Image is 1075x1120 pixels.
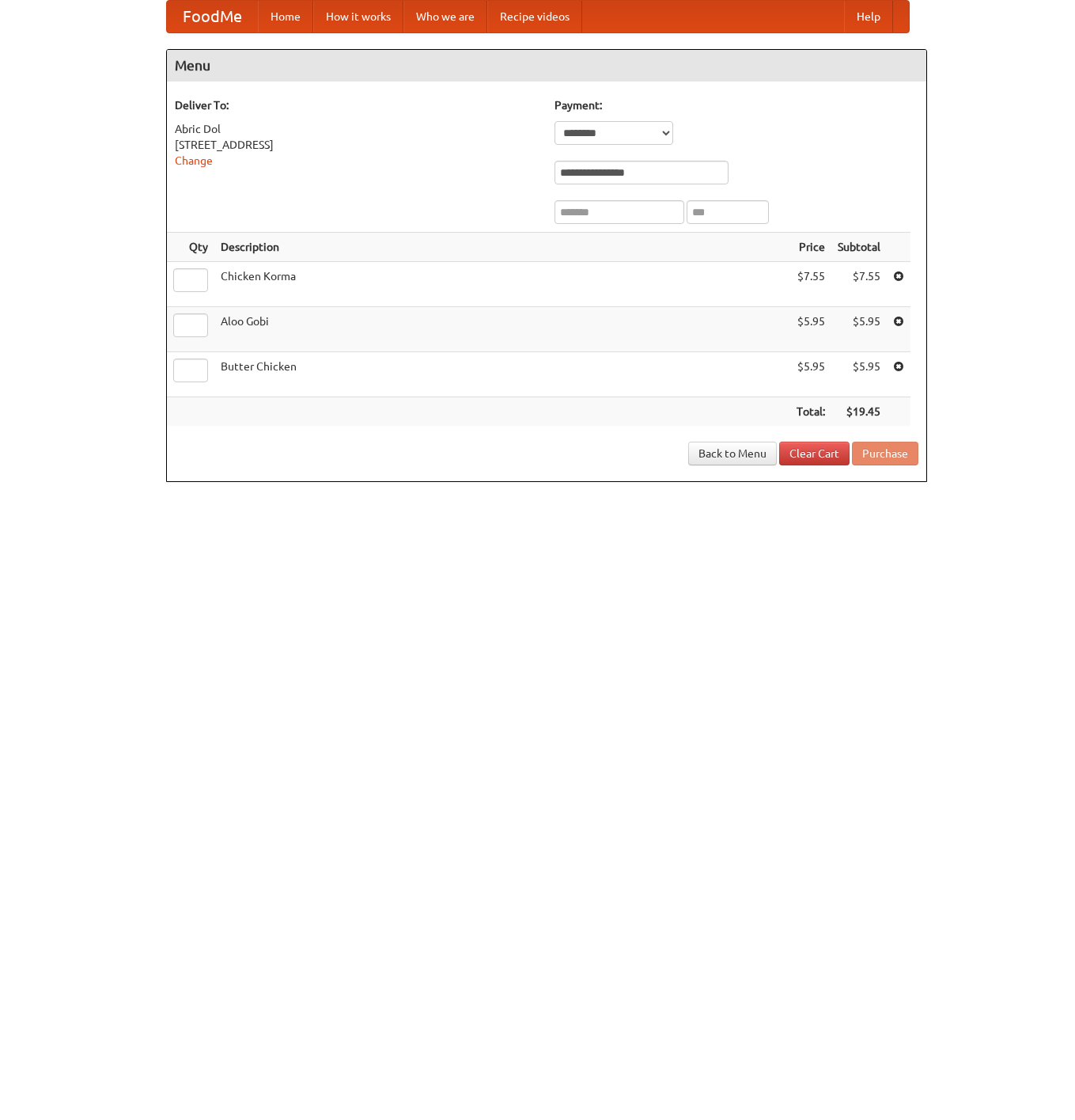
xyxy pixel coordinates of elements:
th: Subtotal [831,233,887,262]
a: Who we are [403,1,487,32]
td: Butter Chicken [214,352,790,397]
a: Recipe videos [487,1,582,32]
div: Abric Dol [175,121,539,137]
a: Back to Menu [688,442,777,465]
th: Price [790,233,831,262]
td: Aloo Gobi [214,307,790,352]
td: $5.95 [831,307,887,352]
a: FoodMe [167,1,258,32]
h5: Payment: [555,97,918,113]
a: Help [844,1,893,32]
button: Purchase [852,442,918,465]
th: Description [214,233,790,262]
td: $5.95 [831,352,887,397]
a: Clear Cart [779,442,850,465]
div: [STREET_ADDRESS] [175,137,539,153]
td: $7.55 [790,262,831,307]
a: How it works [313,1,403,32]
td: $5.95 [790,352,831,397]
a: Home [258,1,313,32]
h5: Deliver To: [175,97,539,113]
th: Total: [790,397,831,427]
td: $5.95 [790,307,831,352]
h4: Menu [167,50,926,82]
td: Chicken Korma [214,262,790,307]
th: Qty [167,233,214,262]
th: $19.45 [831,397,887,427]
a: Change [175,154,213,167]
td: $7.55 [831,262,887,307]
